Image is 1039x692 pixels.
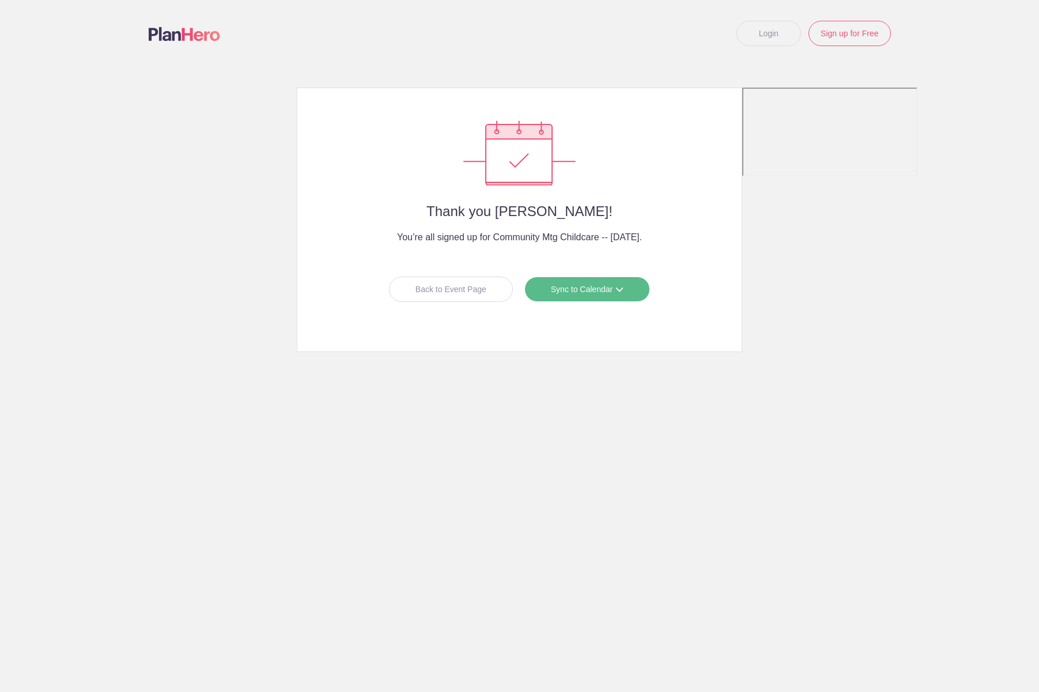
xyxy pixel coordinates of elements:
[524,277,650,302] a: Sync to Calendar
[389,277,513,302] a: Back to Event Page
[808,21,890,46] a: Sign up for Free
[463,120,576,186] img: Success confirmation
[320,230,719,244] h4: You’re all signed up for Community Mtg Childcare -- [DATE].
[149,27,220,41] img: Logo main planhero
[742,88,917,176] iframe: ZoomInfo Anywhere
[736,21,801,46] a: Login
[320,204,719,219] h2: Thank you [PERSON_NAME]!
